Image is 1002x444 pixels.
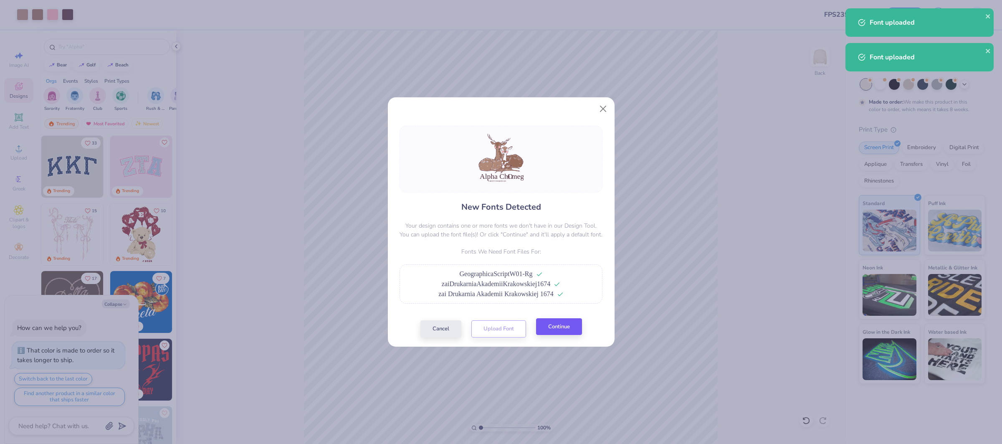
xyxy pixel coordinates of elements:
[985,46,991,56] button: close
[420,320,461,337] button: Cancel
[595,101,611,117] button: Close
[442,280,550,287] span: zaiDrukarniaAkademiiKrakowskiej1674
[438,290,553,297] span: zai Drukarnia Akademii Krakowskiej 1674
[461,201,541,213] h4: New Fonts Detected
[985,11,991,21] button: close
[870,18,987,28] div: Font uploaded
[459,270,532,277] span: GeographicaScriptW01-Rg
[870,52,987,62] div: Font uploaded
[536,318,582,335] button: Continue
[400,247,602,256] p: Fonts We Need Font Files For:
[400,221,602,239] p: Your design contains one or more fonts we don't have in our Design Tool. You can upload the font ...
